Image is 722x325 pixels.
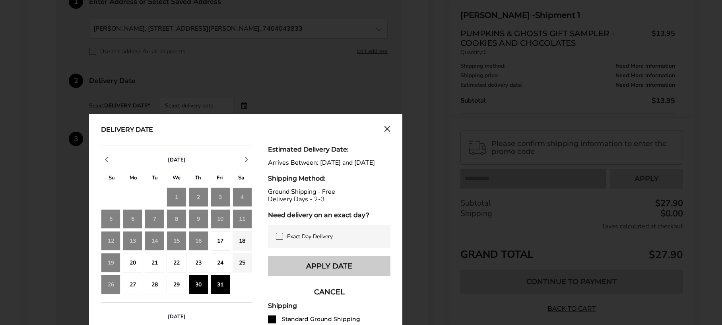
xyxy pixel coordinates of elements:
button: Apply Date [268,256,390,276]
span: Exact Day Delivery [287,233,333,240]
div: F [209,173,230,185]
div: W [166,173,187,185]
div: M [122,173,144,185]
div: Need delivery on an exact day? [268,211,390,219]
div: Standard Ground Shipping [282,315,360,323]
div: Arrives Between: [DATE] and [DATE] [268,159,390,167]
button: [DATE] [165,313,189,320]
div: T [187,173,209,185]
span: [DATE] [168,313,186,320]
div: Shipping [268,302,390,309]
button: [DATE] [165,156,189,163]
button: CANCEL [268,282,390,302]
button: Close calendar [384,126,390,134]
div: Estimated Delivery Date: [268,146,390,153]
div: Delivery Date [101,126,153,134]
span: [DATE] [168,156,186,163]
div: S [231,173,252,185]
div: Ground Shipping - Free Delivery Days - 2-3 [268,188,390,203]
div: S [101,173,122,185]
div: T [144,173,166,185]
div: Shipping Method: [268,175,390,182]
